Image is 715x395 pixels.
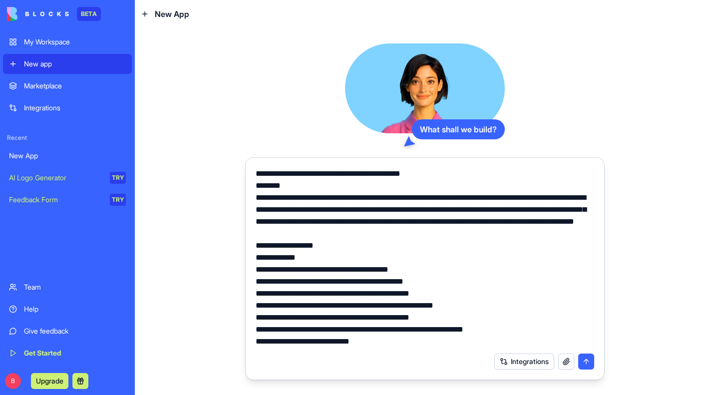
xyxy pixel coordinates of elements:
[9,151,126,161] div: New App
[31,376,68,386] a: Upgrade
[3,54,132,74] a: New app
[3,32,132,52] a: My Workspace
[24,59,126,69] div: New app
[24,326,126,336] div: Give feedback
[412,119,505,139] div: What shall we build?
[24,304,126,314] div: Help
[155,8,189,20] span: New App
[3,190,132,210] a: Feedback FormTRY
[7,7,69,21] img: logo
[24,81,126,91] div: Marketplace
[3,146,132,166] a: New App
[7,7,101,21] a: BETA
[3,168,132,188] a: AI Logo GeneratorTRY
[3,299,132,319] a: Help
[24,282,126,292] div: Team
[110,172,126,184] div: TRY
[3,76,132,96] a: Marketplace
[3,134,132,142] span: Recent
[24,348,126,358] div: Get Started
[3,277,132,297] a: Team
[3,343,132,363] a: Get Started
[9,195,103,205] div: Feedback Form
[77,7,101,21] div: BETA
[3,98,132,118] a: Integrations
[24,103,126,113] div: Integrations
[3,321,132,341] a: Give feedback
[24,37,126,47] div: My Workspace
[5,373,21,389] span: B
[31,373,68,389] button: Upgrade
[9,173,103,183] div: AI Logo Generator
[494,354,554,370] button: Integrations
[110,194,126,206] div: TRY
